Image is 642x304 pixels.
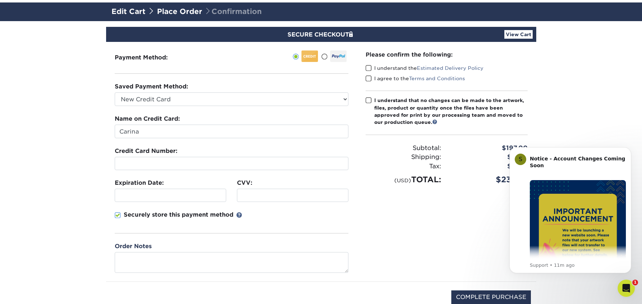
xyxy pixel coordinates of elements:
[360,153,447,162] div: Shipping:
[115,242,152,251] label: Order Notes
[115,125,348,138] input: First & Last Name
[366,50,528,59] div: Please confirm the following:
[447,144,533,153] div: $197.00
[240,192,345,199] iframe: Secure CVC input frame
[632,280,638,285] span: 1
[157,7,202,16] a: Place Order
[115,54,185,61] h3: Payment Method:
[115,115,180,123] label: Name on Credit Card:
[409,76,465,81] a: Terms and Conditions
[111,7,146,16] a: Edit Cart
[451,290,531,304] input: COMPLETE PURCHASE
[360,174,447,185] div: TOTAL:
[124,211,233,219] p: Securely store this payment method
[447,174,533,185] div: $232.16
[287,31,355,38] span: SECURE CHECKOUT
[366,75,465,82] label: I agree to the
[118,160,345,167] iframe: Secure card number input frame
[360,162,447,171] div: Tax:
[115,147,177,155] label: Credit Card Number:
[618,280,635,297] iframe: Intercom live chat
[447,153,533,162] div: $17.92
[447,162,533,171] div: $17.24
[204,7,262,16] span: Confirmation
[2,282,61,301] iframe: Google Customer Reviews
[115,179,164,187] label: Expiration Date:
[417,65,484,71] a: Estimated Delivery Policy
[499,136,642,285] iframe: Intercom notifications message
[118,192,223,199] iframe: Secure expiration date input frame
[360,144,447,153] div: Subtotal:
[504,30,533,39] a: View Cart
[394,177,411,183] small: (USD)
[374,97,528,126] div: I understand that no changes can be made to the artwork, files, product or quantity once the file...
[366,64,484,72] label: I understand the
[237,179,252,187] label: CVV:
[115,82,188,91] label: Saved Payment Method:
